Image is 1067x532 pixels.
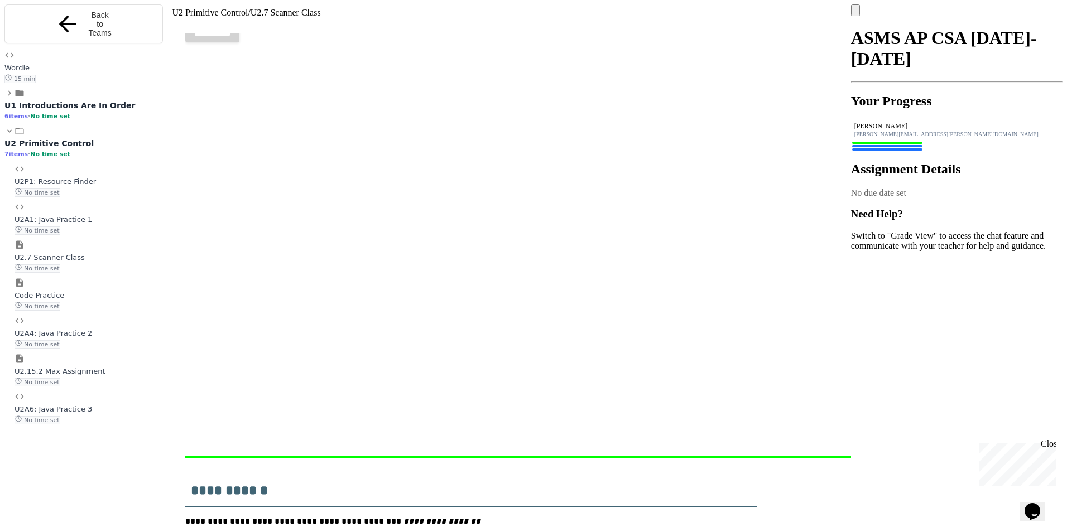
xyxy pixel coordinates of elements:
span: No time set [15,340,60,349]
span: 7 items [4,151,28,158]
span: U2P1: Resource Finder [15,177,96,186]
iframe: chat widget [1020,487,1056,521]
span: Code Practice [15,291,64,299]
span: • [28,150,30,158]
div: My Account [851,4,1063,16]
h2: Assignment Details [851,162,1063,177]
div: No due date set [851,188,1063,198]
div: [PERSON_NAME][EMAIL_ADDRESS][PERSON_NAME][DOMAIN_NAME] [854,131,1059,137]
span: No time set [15,302,60,311]
span: / [248,8,250,17]
span: No time set [30,151,70,158]
span: No time set [15,416,60,424]
span: No time set [15,378,60,386]
span: No time set [30,113,70,120]
div: Chat with us now!Close [4,4,77,71]
span: 15 min [4,75,36,83]
span: U1 Introductions Are In Order [4,101,135,110]
span: U2 Primitive Control [172,8,248,17]
h2: Your Progress [851,94,1063,109]
iframe: chat widget [974,439,1056,486]
span: No time set [15,264,60,273]
span: Back to Teams [87,11,113,37]
span: 6 items [4,113,28,120]
span: U2A4: Java Practice 2 [15,329,92,337]
h1: ASMS AP CSA [DATE]-[DATE] [851,28,1063,69]
span: U2A1: Java Practice 1 [15,215,92,224]
span: U2.7 Scanner Class [251,8,321,17]
span: U2 Primitive Control [4,139,94,148]
span: U2.7 Scanner Class [15,253,85,262]
span: No time set [15,188,60,197]
p: Switch to "Grade View" to access the chat feature and communicate with your teacher for help and ... [851,231,1063,251]
span: Wordle [4,64,30,72]
button: Back to Teams [4,4,163,43]
h3: Need Help? [851,208,1063,220]
span: No time set [15,226,60,235]
div: [PERSON_NAME] [854,122,1059,130]
span: • [28,112,30,120]
span: U2.15.2 Max Assignment [15,367,105,375]
span: U2A6: Java Practice 3 [15,405,92,413]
